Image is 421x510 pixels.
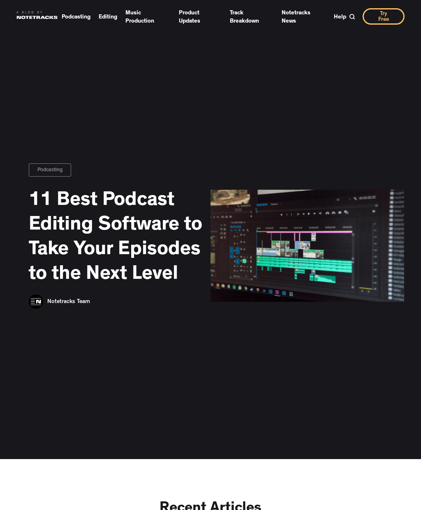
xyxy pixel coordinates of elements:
a: 11 Best Podcast Editing Software to Take Your Episodes to the Next Level [29,185,214,287]
div: Podcasting [37,166,62,175]
a: Try Free [363,8,405,25]
a: Podcasting [29,163,71,177]
a: Product Updates [179,7,222,27]
a: Notetracks News [282,7,326,27]
a: Podcasting [62,11,90,23]
a: Track Breakdown [230,7,273,27]
a: Music Production [125,7,171,27]
img: Search Bar [349,14,355,20]
a: Notetracks Team [47,299,90,305]
h1: 11 Best Podcast Editing Software to Take Your Episodes to the Next Level [29,189,214,287]
a: Help [334,11,346,23]
a: Editing [99,11,117,23]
